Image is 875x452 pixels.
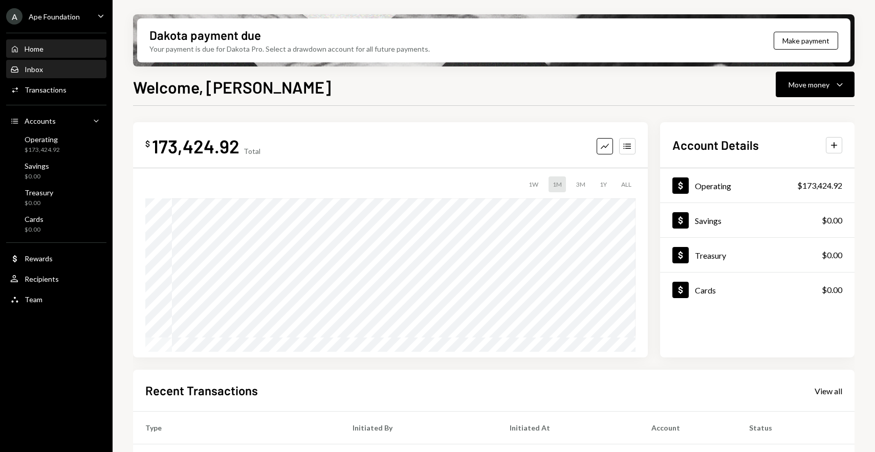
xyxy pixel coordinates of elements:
[145,382,258,399] h2: Recent Transactions
[815,386,842,396] div: View all
[672,137,759,153] h2: Account Details
[25,162,49,170] div: Savings
[25,117,56,125] div: Accounts
[152,134,239,157] div: 173,424.92
[6,290,106,308] a: Team
[25,275,59,283] div: Recipients
[25,85,67,94] div: Transactions
[776,72,855,97] button: Move money
[660,168,855,202] a: Operating$173,424.92
[25,44,43,53] div: Home
[6,159,106,183] a: Savings$0.00
[572,176,589,192] div: 3M
[660,273,855,307] a: Cards$0.00
[25,199,53,208] div: $0.00
[25,172,49,181] div: $0.00
[149,43,430,54] div: Your payment is due for Dakota Pro. Select a drawdown account for all future payments.
[596,176,611,192] div: 1Y
[822,214,842,227] div: $0.00
[822,284,842,296] div: $0.00
[695,251,726,260] div: Treasury
[244,147,260,155] div: Total
[149,27,261,43] div: Dakota payment due
[660,203,855,237] a: Savings$0.00
[6,111,106,130] a: Accounts
[695,216,721,225] div: Savings
[789,79,829,90] div: Move money
[25,146,60,154] div: $173,424.92
[822,249,842,261] div: $0.00
[774,32,838,50] button: Make payment
[25,254,53,263] div: Rewards
[133,412,340,444] th: Type
[145,139,150,149] div: $
[340,412,497,444] th: Initiated By
[6,8,23,25] div: A
[25,135,60,144] div: Operating
[6,60,106,78] a: Inbox
[133,77,331,97] h1: Welcome, [PERSON_NAME]
[6,249,106,267] a: Rewards
[6,269,106,288] a: Recipients
[695,285,716,295] div: Cards
[737,412,855,444] th: Status
[660,238,855,272] a: Treasury$0.00
[25,295,42,304] div: Team
[549,176,566,192] div: 1M
[797,179,842,192] div: $173,424.92
[25,215,43,223] div: Cards
[6,39,106,58] a: Home
[617,176,636,192] div: ALL
[29,12,80,21] div: Ape Foundation
[6,132,106,156] a: Operating$173,424.92
[6,80,106,99] a: Transactions
[25,65,43,74] div: Inbox
[497,412,639,444] th: Initiated At
[25,225,43,234] div: $0.00
[815,385,842,396] a: View all
[639,412,737,444] th: Account
[6,185,106,210] a: Treasury$0.00
[6,212,106,236] a: Cards$0.00
[524,176,542,192] div: 1W
[25,188,53,197] div: Treasury
[695,181,731,191] div: Operating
